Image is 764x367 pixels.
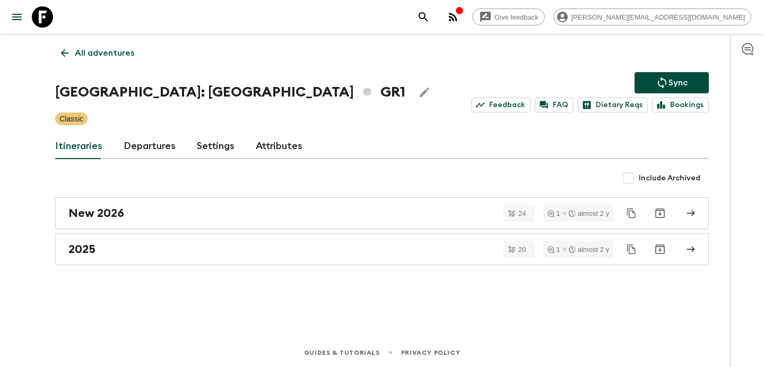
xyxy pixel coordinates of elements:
p: All adventures [75,47,134,59]
a: Privacy Policy [401,347,460,359]
div: almost 2 y [569,210,609,217]
p: Classic [59,113,83,124]
div: 1 [548,210,560,217]
p: Sync [668,76,688,89]
div: 1 [548,246,560,253]
span: Give feedback [489,13,544,21]
a: New 2026 [55,197,709,229]
h1: [GEOGRAPHIC_DATA]: [GEOGRAPHIC_DATA] GR1 [55,82,405,103]
div: [PERSON_NAME][EMAIL_ADDRESS][DOMAIN_NAME] [553,8,751,25]
button: Duplicate [622,204,641,223]
a: Feedback [471,98,531,112]
span: Include Archived [639,173,700,183]
button: Archive [649,203,671,224]
button: Sync adventure departures to the booking engine [635,72,709,93]
button: menu [6,6,28,28]
button: Archive [649,239,671,260]
button: Edit Adventure Title [414,82,435,103]
a: Attributes [256,134,302,159]
h2: New 2026 [68,206,124,220]
h2: 2025 [68,242,95,256]
div: almost 2 y [569,246,609,253]
a: FAQ [535,98,574,112]
span: 20 [512,246,532,253]
a: Itineraries [55,134,102,159]
a: Departures [124,134,176,159]
a: Guides & Tutorials [304,347,380,359]
a: Settings [197,134,235,159]
a: Give feedback [472,8,545,25]
a: Dietary Reqs [578,98,648,112]
button: Duplicate [622,240,641,259]
span: [PERSON_NAME][EMAIL_ADDRESS][DOMAIN_NAME] [566,13,751,21]
a: Bookings [652,98,709,112]
span: 24 [512,210,532,217]
a: 2025 [55,233,709,265]
a: All adventures [55,42,140,64]
button: search adventures [413,6,434,28]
